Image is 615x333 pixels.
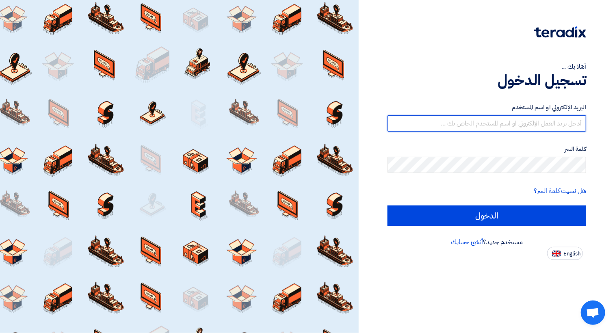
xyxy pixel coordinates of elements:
h1: تسجيل الدخول [388,71,586,89]
img: en-US.png [552,251,561,257]
div: Open chat [581,301,605,325]
label: كلمة السر [388,145,586,154]
label: البريد الإلكتروني او اسم المستخدم [388,103,586,112]
div: أهلا بك ... [388,62,586,71]
div: مستخدم جديد؟ [388,237,586,247]
img: Teradix logo [534,26,586,38]
button: English [547,247,583,260]
input: الدخول [388,205,586,226]
a: هل نسيت كلمة السر؟ [534,186,586,196]
a: أنشئ حسابك [451,237,483,247]
input: أدخل بريد العمل الإلكتروني او اسم المستخدم الخاص بك ... [388,115,586,132]
span: English [563,251,580,257]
